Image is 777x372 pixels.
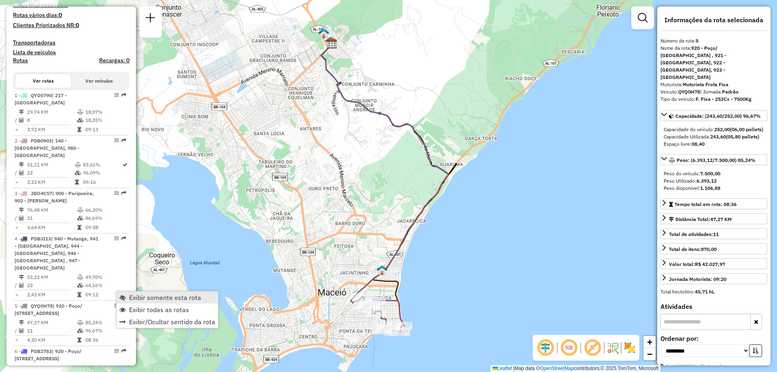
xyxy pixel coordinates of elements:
[19,170,24,175] i: Total de Atividades
[77,118,83,123] i: % de utilização da cubagem
[692,141,705,147] strong: 08,40
[76,21,79,29] strong: 0
[15,303,82,316] span: 5 -
[19,208,24,213] i: Distância Total
[114,236,119,241] em: Opções
[669,231,719,237] span: Total de atividades:
[15,178,19,186] td: =
[675,201,737,207] span: Tempo total em rota: 08:36
[27,336,77,344] td: 4,30 KM
[536,338,555,357] span: Ocultar deslocamento
[660,88,767,96] div: Veículo:
[85,291,126,299] td: 09:12
[377,265,387,275] img: 303 UDC Full Litoral
[85,327,126,335] td: 96,67%
[27,291,77,299] td: 2,42 KM
[660,16,767,24] h4: Informações da rota selecionada
[714,126,730,132] strong: 252,00
[19,162,24,167] i: Distância Total
[27,206,77,214] td: 76,48 KM
[129,306,189,313] span: Exibir todas as rotas
[75,162,81,167] i: % de utilização do peso
[660,81,767,88] div: Motorista:
[540,366,574,371] a: OpenStreetMap
[678,89,700,95] strong: QYQ0H78
[730,126,763,132] strong: (06,00 pallets)
[660,123,767,151] div: Capacidade: (243,60/252,00) 96,67%
[75,170,81,175] i: % de utilização da cubagem
[13,57,28,64] a: Rotas
[660,334,767,343] label: Ordenar por:
[85,206,126,214] td: 66,20%
[19,275,24,280] i: Distância Total
[559,338,579,357] span: Ocultar NR
[117,304,218,316] li: Exibir todas as rotas
[664,177,764,185] div: Peso Utilizado:
[27,178,74,186] td: 2,32 KM
[77,110,83,115] i: % de utilização do peso
[121,138,126,143] em: Rota exportada
[15,74,71,88] button: Ver rotas
[660,154,767,165] a: Peso: (6.393,12/7.500,00) 85,24%
[513,366,514,371] span: |
[710,134,726,140] strong: 243,60
[27,327,77,335] td: 11
[19,366,24,370] i: Distância Total
[490,365,660,372] div: Map data © contributors,© 2025 TomTom, Microsoft
[660,45,767,81] div: Nome da rota:
[71,74,127,88] button: Ver veículos
[77,275,83,280] i: % de utilização do peso
[13,49,129,56] h4: Lista de veículos
[664,133,764,140] div: Capacidade Utilizada:
[19,328,24,333] i: Total de Atividades
[31,92,52,98] span: QYD5790
[27,273,77,281] td: 53,22 KM
[27,108,77,116] td: 29,74 KM
[77,216,83,221] i: % de utilização da cubagem
[15,138,79,158] span: | 140 - [GEOGRAPHIC_DATA], 980 - [GEOGRAPHIC_DATA]
[114,303,119,308] em: Opções
[726,134,759,140] strong: (05,80 pallets)
[660,273,767,284] a: Jornada Motorista: 09:20
[114,93,119,98] em: Opções
[114,191,119,196] em: Opções
[695,261,725,267] strong: R$ 42.027,97
[83,161,122,169] td: 83,61%
[13,39,129,46] h4: Transportadoras
[664,185,764,192] div: Peso disponível:
[129,294,201,301] span: Exibir somente esta rota
[85,223,126,232] td: 09:08
[660,45,726,80] strong: 920 - Poço/ [GEOGRAPHIC_DATA] , 921 - [GEOGRAPHIC_DATA], 922 - [GEOGRAPHIC_DATA], 923 - [GEOGRAPH...
[85,273,126,281] td: 49,70%
[77,320,83,325] i: % de utilização do peso
[83,178,122,186] td: 09:16
[683,81,728,87] strong: Motorista Frota Fixa
[121,349,126,353] em: Rota exportada
[696,38,698,44] strong: 5
[669,261,725,268] div: Valor total:
[669,246,717,253] div: Total de itens:
[31,236,51,242] span: PDB3I13
[77,292,81,297] i: Tempo total em rota
[117,291,218,304] li: Exibir somente esta rota
[15,236,98,271] span: 4 -
[749,344,762,357] button: Ordem crescente
[623,341,636,354] img: Exibir/Ocultar setores
[677,157,756,163] span: Peso: (6.393,12/7.500,00) 85,24%
[643,348,656,360] a: Zoom out
[666,363,735,369] a: 1 - 15778381 - Thebest Jatiuca
[27,319,77,327] td: 47,27 KM
[664,140,764,148] div: Espaço livre:
[75,180,79,185] i: Tempo total em rota
[696,96,752,102] strong: F. Fixa - 252Cx - 7500Kg
[19,283,24,288] i: Total de Atividades
[660,303,767,310] h4: Atividades
[722,89,739,95] strong: Padrão
[77,283,83,288] i: % de utilização da cubagem
[635,10,651,26] a: Exibir filtros
[660,96,767,103] div: Tipo do veículo:
[15,190,94,204] span: | 900 - Paripueira, 902 - [PERSON_NAME]
[15,116,19,124] td: /
[31,138,52,144] span: PDB0903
